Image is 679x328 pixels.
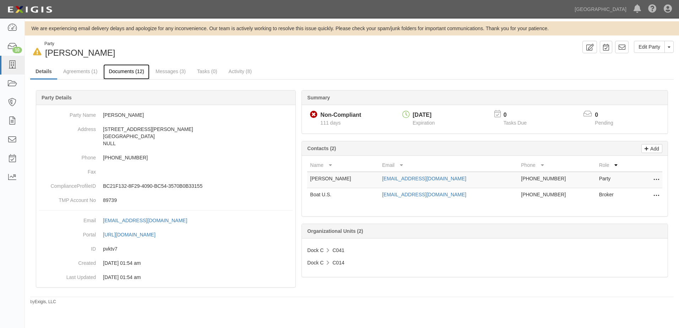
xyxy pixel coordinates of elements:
p: BC21F132-8F29-4090-BC54-3570B0B33155 [103,182,293,190]
a: Tasks (0) [192,64,223,78]
a: [EMAIL_ADDRESS][DOMAIN_NAME] [382,176,466,181]
dd: [PHONE_NUMBER] [39,151,293,165]
dt: Created [39,256,96,267]
div: [DATE] [413,111,435,119]
dt: Party Name [39,108,96,119]
td: Party [596,172,634,188]
span: Dock C [307,260,324,266]
b: Organizational Units (2) [307,228,363,234]
a: Edit Party [634,41,665,53]
th: Role [596,159,634,172]
dt: Portal [39,228,96,238]
dt: ID [39,242,96,252]
dd: [STREET_ADDRESS][PERSON_NAME] [GEOGRAPHIC_DATA] NULL [39,122,293,151]
i: In Default since 06/02/2025 [33,48,42,56]
div: William H Woodruff [30,41,347,59]
dt: ComplianceProfileID [39,179,96,190]
span: C014 [332,260,344,266]
span: Dock C [307,247,324,253]
span: Pending [595,120,613,126]
small: by [30,299,56,305]
div: Party [44,41,115,47]
a: Documents (12) [103,64,150,80]
a: Add [641,144,662,153]
td: [PERSON_NAME] [307,172,379,188]
td: [PHONE_NUMBER] [518,188,596,204]
th: Phone [518,159,596,172]
b: Party Details [42,95,72,100]
dd: [PERSON_NAME] [39,108,293,122]
p: 0 [595,111,622,119]
span: Expiration [413,120,435,126]
div: 10 [12,47,22,53]
div: We are experiencing email delivery delays and apologize for any inconvenience. Our team is active... [25,25,679,32]
b: Contacts (2) [307,146,336,151]
b: Summary [307,95,330,100]
a: Agreements (1) [58,64,103,78]
p: 0 [504,111,536,119]
span: [PERSON_NAME] [45,48,115,58]
p: 89739 [103,197,293,204]
p: Add [648,144,659,153]
td: Boat U.S. [307,188,379,204]
dd: 07/20/2024 01:54 am [39,256,293,270]
dt: Last Updated [39,270,96,281]
td: Broker [596,188,634,204]
a: Messages (3) [150,64,191,78]
i: Non-Compliant [310,111,317,119]
span: Tasks Due [504,120,527,126]
a: [URL][DOMAIN_NAME] [103,232,163,237]
span: Since 05/05/2025 [320,120,341,126]
dt: Address [39,122,96,133]
a: [EMAIL_ADDRESS][DOMAIN_NAME] [103,218,195,223]
span: C041 [332,247,344,253]
div: [EMAIL_ADDRESS][DOMAIN_NAME] [103,217,187,224]
a: [EMAIL_ADDRESS][DOMAIN_NAME] [382,192,466,197]
dd: 07/20/2024 01:54 am [39,270,293,284]
a: [GEOGRAPHIC_DATA] [571,2,630,16]
dt: Phone [39,151,96,161]
a: Exigis, LLC [35,299,56,304]
div: Non-Compliant [320,111,361,119]
i: Help Center - Complianz [648,5,657,13]
th: Email [379,159,518,172]
dt: Email [39,213,96,224]
dt: Fax [39,165,96,175]
a: Activity (8) [223,64,257,78]
a: Details [30,64,57,80]
td: [PHONE_NUMBER] [518,172,596,188]
dt: TMP Account No [39,193,96,204]
th: Name [307,159,379,172]
dd: pvktv7 [39,242,293,256]
img: logo-5460c22ac91f19d4615b14bd174203de0afe785f0fc80cf4dbbc73dc1793850b.png [5,3,54,16]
